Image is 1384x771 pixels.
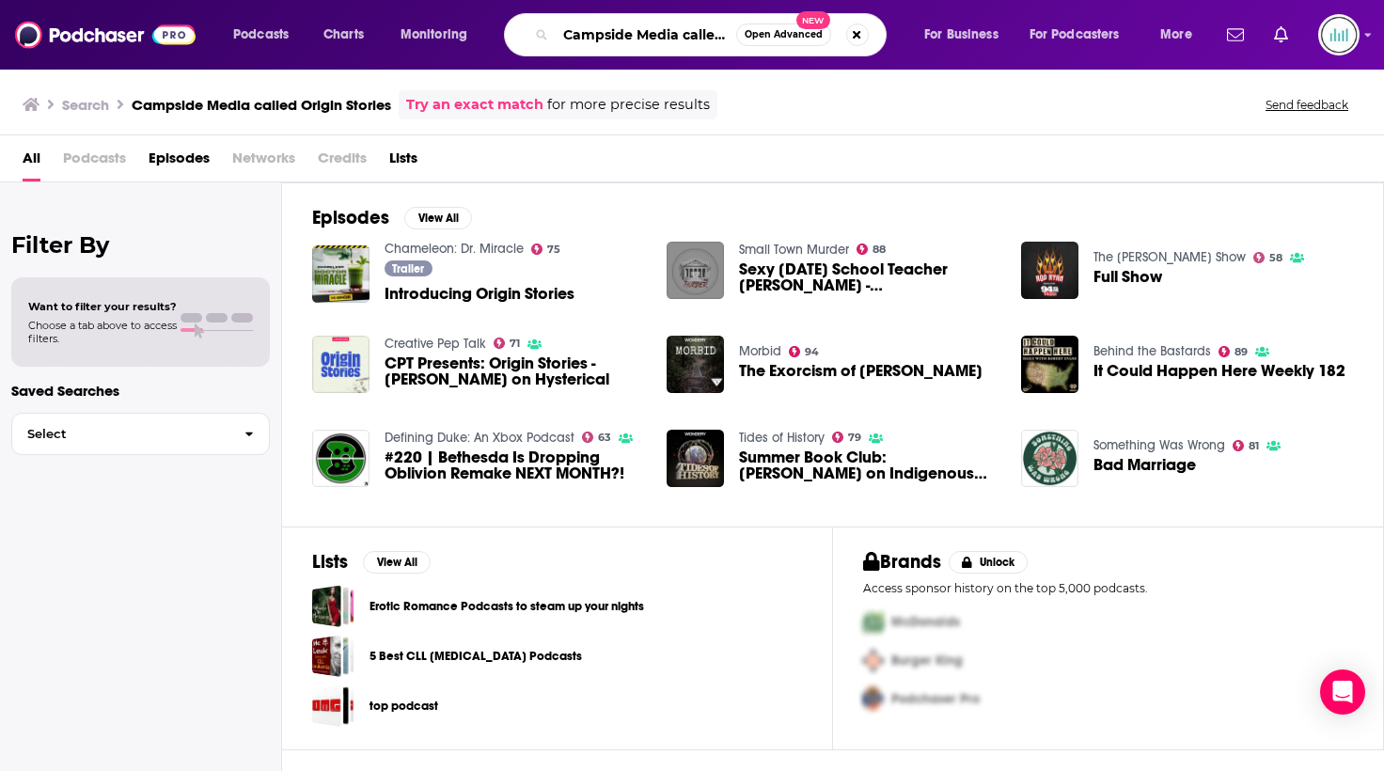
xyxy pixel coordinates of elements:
[547,245,560,254] span: 75
[924,22,999,48] span: For Business
[739,363,983,379] a: The Exorcism of Roland Doe
[28,300,177,313] span: Want to filter your results?
[1021,430,1078,487] img: Bad Marriage
[667,242,724,299] img: Sexy Sunday School Teacher Slaughter - Enid, Oklahoma
[370,596,644,617] a: Erotic Romance Podcasts to steam up your nights
[547,94,710,116] span: for more precise results
[739,430,825,446] a: Tides of History
[12,428,229,440] span: Select
[582,432,612,443] a: 63
[1093,249,1246,265] a: The Rod Ryan Show
[312,336,370,393] img: CPT Presents: Origin Stories - Dan Taberski on Hysterical
[531,244,561,255] a: 75
[739,449,999,481] a: Summer Book Club: Dr. Keith Pluymers on Indigenous America
[911,20,1022,50] button: open menu
[312,245,370,303] img: Introducing Origin Stories
[1160,22,1192,48] span: More
[1219,19,1251,51] a: Show notifications dropdown
[1021,242,1078,299] img: Full Show
[891,653,963,669] span: Burger King
[401,22,467,48] span: Monitoring
[370,646,582,667] a: 5 Best CLL [MEDICAL_DATA] Podcasts
[739,363,983,379] span: The Exorcism of [PERSON_NAME]
[832,432,862,443] a: 79
[1260,97,1354,113] button: Send feedback
[1318,14,1360,55] img: User Profile
[1021,336,1078,393] a: It Could Happen Here Weekly 182
[805,348,819,356] span: 94
[739,242,849,258] a: Small Town Murder
[385,430,574,446] a: Defining Duke: An Xbox Podcast
[856,603,891,641] img: First Pro Logo
[667,430,724,487] img: Summer Book Club: Dr. Keith Pluymers on Indigenous America
[1318,14,1360,55] button: Show profile menu
[873,245,886,254] span: 88
[370,696,438,716] a: top podcast
[891,614,960,630] span: McDonalds
[23,143,40,181] a: All
[745,30,823,39] span: Open Advanced
[739,261,999,293] a: Sexy Sunday School Teacher Slaughter - Enid, Oklahoma
[1219,346,1249,357] a: 89
[232,143,295,181] span: Networks
[312,585,354,627] span: Erotic Romance Podcasts to steam up your nights
[406,94,543,116] a: Try an exact match
[62,96,109,114] h3: Search
[392,263,424,275] span: Trailer
[848,433,861,442] span: 79
[556,20,736,50] input: Search podcasts, credits, & more...
[311,20,375,50] a: Charts
[667,336,724,393] img: The Exorcism of Roland Doe
[739,343,781,359] a: Morbid
[1318,14,1360,55] span: Logged in as podglomerate
[891,691,980,707] span: Podchaser Pro
[11,413,270,455] button: Select
[1320,669,1365,715] div: Open Intercom Messenger
[387,20,492,50] button: open menu
[598,433,611,442] span: 63
[363,551,431,574] button: View All
[312,550,431,574] a: ListsView All
[789,346,820,357] a: 94
[736,24,831,46] button: Open AdvancedNew
[856,641,891,680] img: Second Pro Logo
[522,13,904,56] div: Search podcasts, credits, & more...
[404,207,472,229] button: View All
[1233,440,1260,451] a: 81
[312,635,354,677] a: 5 Best CLL Leukemia Podcasts
[510,339,520,348] span: 71
[1017,20,1147,50] button: open menu
[312,550,348,574] h2: Lists
[149,143,210,181] a: Episodes
[385,449,644,481] a: #220 | Bethesda Is Dropping Oblivion Remake NEXT MONTH?!
[1093,269,1162,285] span: Full Show
[1235,348,1248,356] span: 89
[385,286,574,302] a: Introducing Origin Stories
[28,319,177,345] span: Choose a tab above to access filters.
[323,22,364,48] span: Charts
[389,143,417,181] a: Lists
[385,355,644,387] span: CPT Presents: Origin Stories - [PERSON_NAME] on Hysterical
[385,336,486,352] a: Creative Pep Talk
[1093,457,1196,473] a: Bad Marriage
[1266,19,1296,51] a: Show notifications dropdown
[494,338,521,349] a: 71
[1147,20,1216,50] button: open menu
[11,231,270,259] h2: Filter By
[385,241,524,257] a: Chameleon: Dr. Miracle
[312,430,370,487] img: #220 | Bethesda Is Dropping Oblivion Remake NEXT MONTH?!
[233,22,289,48] span: Podcasts
[1093,363,1345,379] a: It Could Happen Here Weekly 182
[863,550,941,574] h2: Brands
